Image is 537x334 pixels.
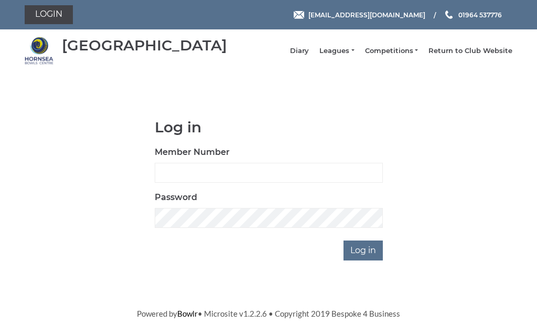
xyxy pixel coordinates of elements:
a: Phone us 01964 537776 [444,10,502,20]
h1: Log in [155,119,383,135]
a: Login [25,5,73,24]
img: Hornsea Bowls Centre [25,36,53,65]
a: Diary [290,46,309,56]
img: Email [294,11,304,19]
a: Return to Club Website [428,46,512,56]
a: Competitions [365,46,418,56]
input: Log in [343,241,383,260]
span: [EMAIL_ADDRESS][DOMAIN_NAME] [308,11,425,18]
label: Password [155,191,197,204]
a: Email [EMAIL_ADDRESS][DOMAIN_NAME] [294,10,425,20]
label: Member Number [155,146,230,159]
span: 01964 537776 [458,11,502,18]
a: Bowlr [177,309,198,318]
img: Phone us [445,11,453,19]
span: Powered by • Microsite v1.2.2.6 • Copyright 2019 Bespoke 4 Business [137,309,400,318]
a: Leagues [319,46,354,56]
div: [GEOGRAPHIC_DATA] [62,37,227,54]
